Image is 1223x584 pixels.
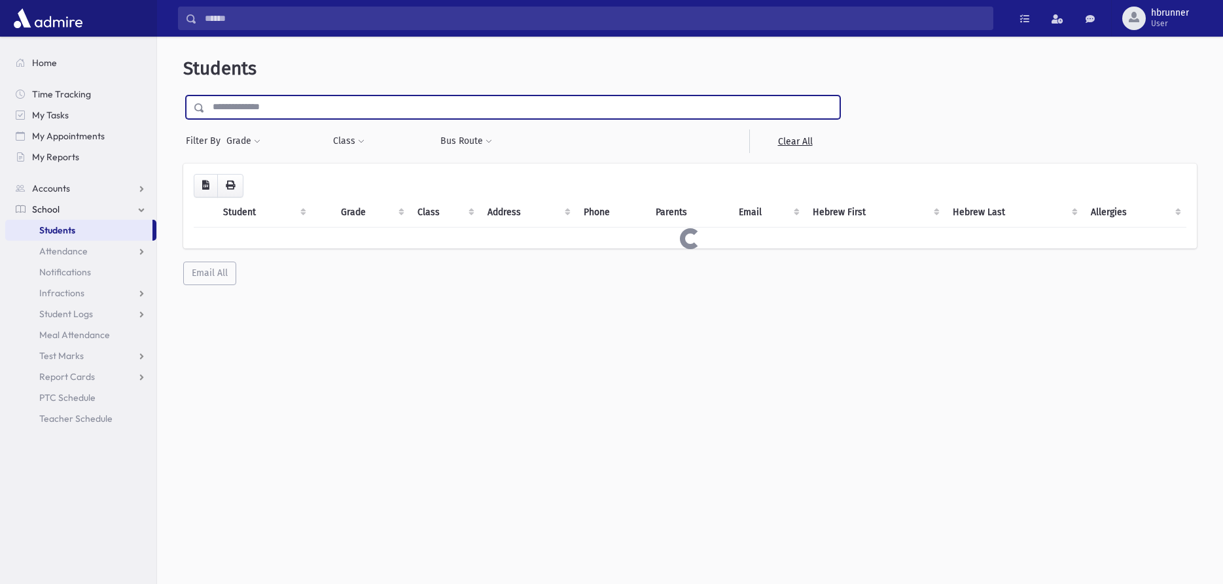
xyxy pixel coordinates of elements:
a: My Tasks [5,105,156,126]
span: Infractions [39,287,84,299]
span: Test Marks [39,350,84,362]
button: Print [217,174,243,198]
span: User [1151,18,1189,29]
a: Test Marks [5,345,156,366]
th: Hebrew First [805,198,945,228]
span: My Tasks [32,109,69,121]
a: Home [5,52,156,73]
a: Meal Attendance [5,324,156,345]
a: Attendance [5,241,156,262]
th: Class [410,198,480,228]
span: Time Tracking [32,88,91,100]
a: Teacher Schedule [5,408,156,429]
a: School [5,199,156,220]
span: Report Cards [39,371,95,383]
span: Teacher Schedule [39,413,113,424]
th: Grade [333,198,410,228]
a: My Appointments [5,126,156,146]
a: Report Cards [5,366,156,387]
span: Notifications [39,266,91,278]
span: My Reports [32,151,79,163]
a: Time Tracking [5,84,156,105]
th: Allergies [1083,198,1186,228]
span: School [32,203,60,215]
input: Search [197,7,993,30]
span: My Appointments [32,130,105,142]
span: Students [183,58,257,79]
a: Accounts [5,178,156,199]
th: Parents [648,198,731,228]
span: Home [32,57,57,69]
span: PTC Schedule [39,392,96,404]
th: Address [480,198,576,228]
button: Email All [183,262,236,285]
button: Bus Route [440,129,493,153]
span: Accounts [32,182,70,194]
a: Clear All [749,129,840,153]
a: PTC Schedule [5,387,156,408]
span: hbrunner [1151,8,1189,18]
a: My Reports [5,146,156,167]
span: Students [39,224,75,236]
span: Meal Attendance [39,329,110,341]
button: CSV [194,174,218,198]
a: Infractions [5,283,156,303]
a: Students [5,220,152,241]
img: AdmirePro [10,5,86,31]
a: Student Logs [5,303,156,324]
th: Phone [576,198,647,228]
button: Class [332,129,365,153]
span: Attendance [39,245,88,257]
th: Student [215,198,311,228]
th: Hebrew Last [945,198,1082,228]
th: Email [731,198,805,228]
button: Grade [226,129,261,153]
span: Filter By [186,134,226,148]
a: Notifications [5,262,156,283]
span: Student Logs [39,308,93,320]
